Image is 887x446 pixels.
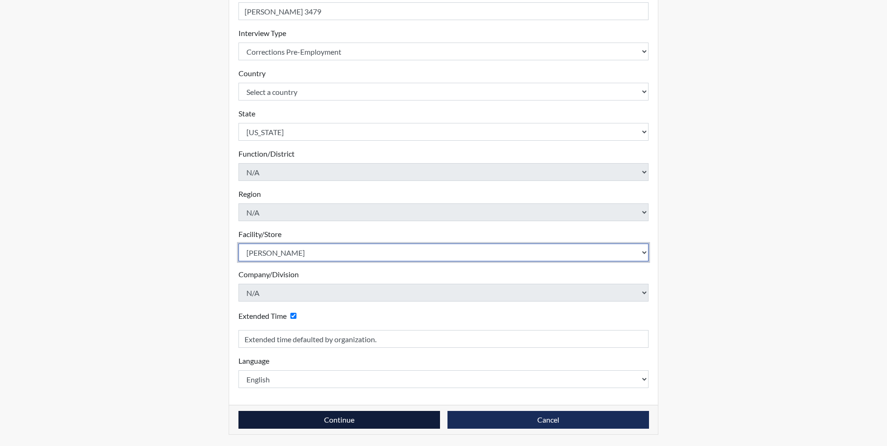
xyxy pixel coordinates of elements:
label: Region [238,188,261,200]
input: Insert a Registration ID, which needs to be a unique alphanumeric value for each interviewee [238,2,649,20]
button: Cancel [447,411,649,429]
input: Reason for Extension [238,330,649,348]
label: State [238,108,255,119]
label: Function/District [238,148,295,159]
label: Extended Time [238,310,287,322]
label: Interview Type [238,28,286,39]
label: Facility/Store [238,229,281,240]
button: Continue [238,411,440,429]
label: Country [238,68,266,79]
label: Language [238,355,269,367]
label: Company/Division [238,269,299,280]
div: Checking this box will provide the interviewee with an accomodation of extra time to answer each ... [238,309,300,323]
